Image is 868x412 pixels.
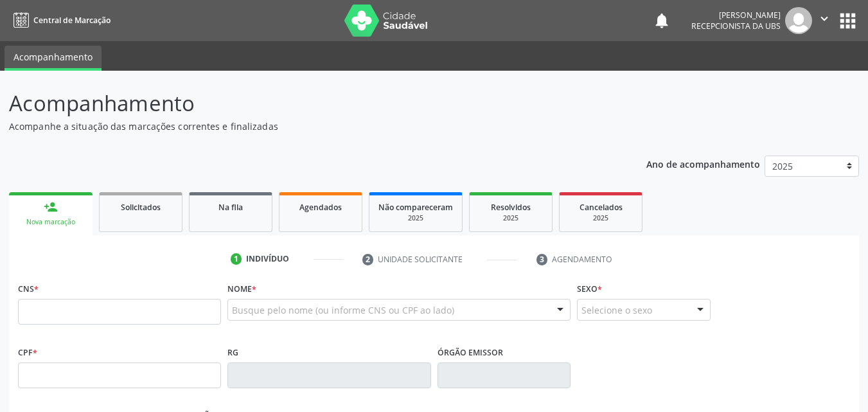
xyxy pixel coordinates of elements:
[491,202,531,213] span: Resolvidos
[299,202,342,213] span: Agendados
[33,15,111,26] span: Central de Marcação
[4,46,102,71] a: Acompanhamento
[378,202,453,213] span: Não compareceram
[9,87,604,120] p: Acompanhamento
[246,253,289,265] div: Indivíduo
[18,279,39,299] label: CNS
[653,12,671,30] button: notifications
[232,303,454,317] span: Busque pelo nome (ou informe CNS ou CPF ao lado)
[438,343,503,363] label: Órgão emissor
[569,213,633,223] div: 2025
[378,213,453,223] div: 2025
[121,202,161,213] span: Solicitados
[18,217,84,227] div: Nova marcação
[231,253,242,265] div: 1
[218,202,243,213] span: Na fila
[9,120,604,133] p: Acompanhe a situação das marcações correntes e finalizadas
[785,7,812,34] img: img
[9,10,111,31] a: Central de Marcação
[577,279,602,299] label: Sexo
[44,200,58,214] div: person_add
[691,10,781,21] div: [PERSON_NAME]
[646,156,760,172] p: Ano de acompanhamento
[817,12,831,26] i: 
[837,10,859,32] button: apps
[227,343,238,363] label: RG
[479,213,543,223] div: 2025
[18,343,37,363] label: CPF
[580,202,623,213] span: Cancelados
[581,303,652,317] span: Selecione o sexo
[691,21,781,31] span: Recepcionista da UBS
[227,279,256,299] label: Nome
[812,7,837,34] button: 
